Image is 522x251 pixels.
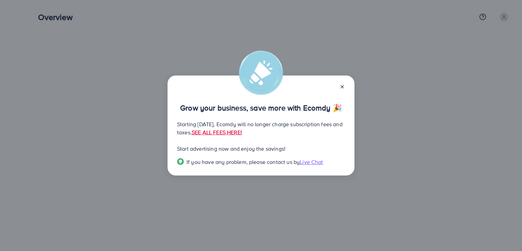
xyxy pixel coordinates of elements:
[177,104,345,112] p: Grow your business, save more with Ecomdy 🎉
[300,158,323,166] span: Live Chat
[239,51,283,95] img: alert
[177,120,345,136] p: Starting [DATE], Ecomdy will no longer charge subscription fees and taxes.
[192,129,242,136] a: SEE ALL FEES HERE!
[177,145,345,153] p: Start advertising now and enjoy the savings!
[187,158,300,166] span: If you have any problem, please contact us by
[177,158,184,165] img: Popup guide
